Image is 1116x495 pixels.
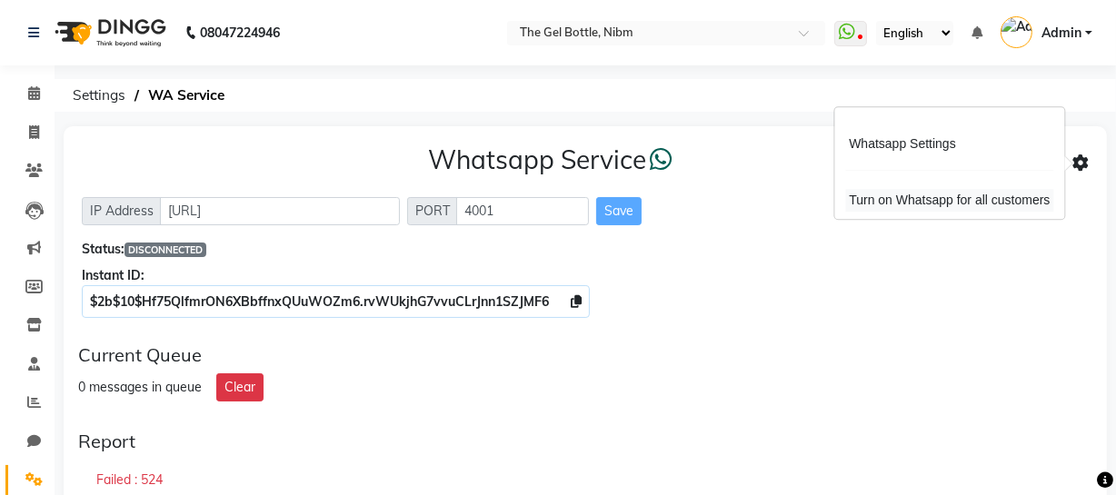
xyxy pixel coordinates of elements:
[82,240,1089,259] div: Status:
[78,431,1092,452] div: Report
[90,293,549,310] span: $2b$10$Hf75QlfmrON6XBbffnxQUuWOZm6.rvWUkjhG7vvuCLrJnn1SZJMF6
[200,7,280,58] b: 08047224946
[82,266,1089,285] div: Instant ID:
[78,378,202,397] div: 0 messages in queue
[1041,24,1081,43] span: Admin
[82,197,162,225] span: IP Address
[216,373,264,401] button: Clear
[407,197,458,225] span: PORT
[125,243,206,257] span: DISCONNECTED
[845,189,1053,212] div: Turn on Whatsapp for all customers
[160,197,400,225] input: Sizing example input
[428,144,673,175] h3: Whatsapp Service
[845,133,1053,155] div: Whatsapp Settings
[139,79,234,112] span: WA Service
[456,197,589,225] input: Sizing example input
[1001,16,1032,48] img: Admin
[78,344,1092,366] div: Current Queue
[64,79,135,112] span: Settings
[46,7,171,58] img: logo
